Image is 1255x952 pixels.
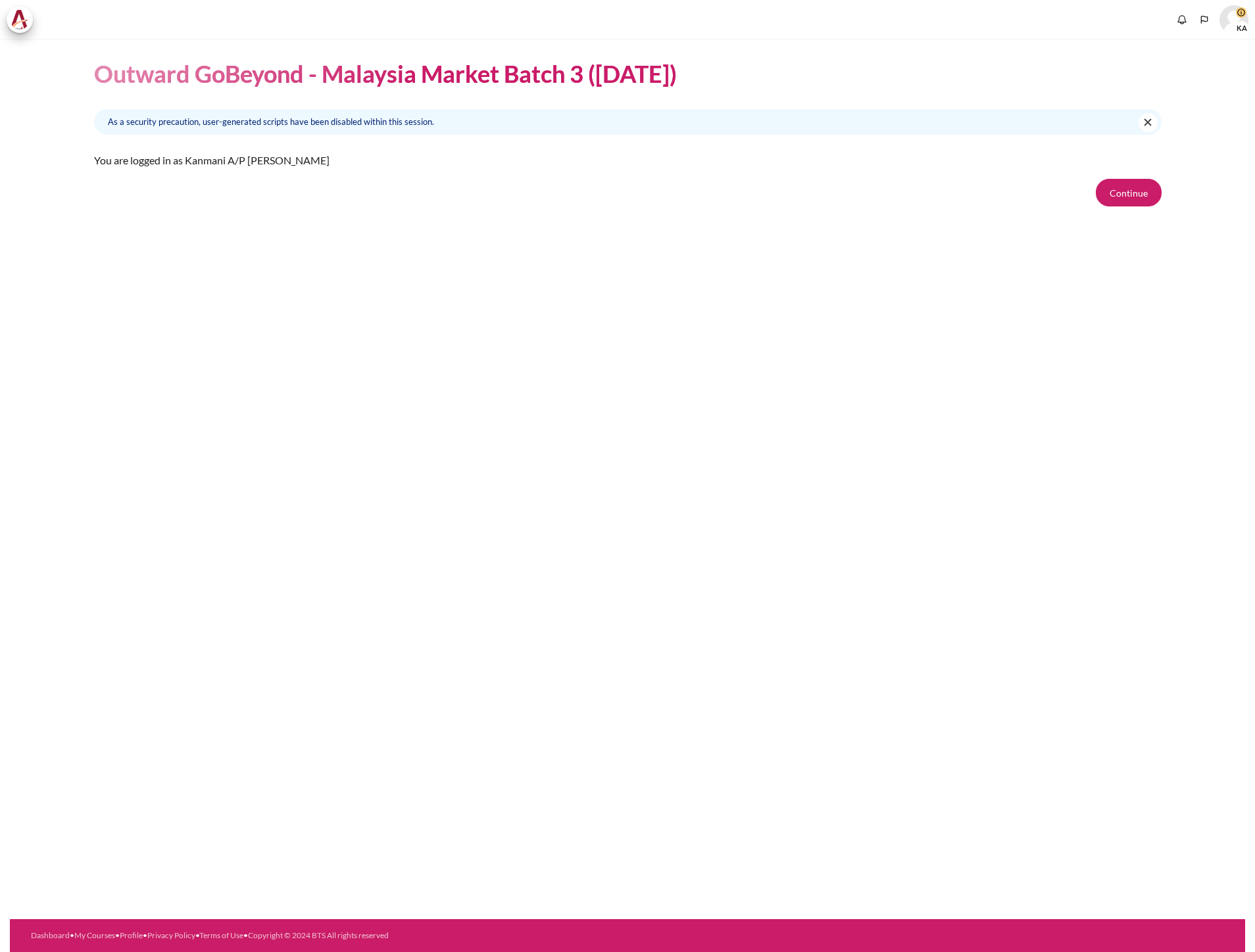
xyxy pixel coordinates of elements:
[10,39,1245,226] section: Content
[1096,179,1162,206] button: Continue
[120,930,143,940] a: Profile
[1172,10,1192,30] div: Show notification window with no new notifications
[248,930,389,940] a: Copyright © 2024 BTS All rights reserved
[1194,10,1214,30] button: Languages
[7,7,39,33] a: Architeck Architeck
[1235,21,1248,34] span: KA
[199,930,243,940] a: Terms of Use
[31,930,70,940] a: Dashboard
[94,142,1162,179] div: You are logged in as Kanmani A/P [PERSON_NAME]
[31,930,701,941] div: • • • • •
[1219,5,1248,34] a: User menu
[74,930,115,940] a: My Courses
[11,10,29,30] img: Architeck
[94,59,677,89] h1: Outward GoBeyond - Malaysia Market Batch 3 ([DATE])
[147,930,195,940] a: Privacy Policy
[94,109,1162,135] div: As a security precaution, user-generated scripts have been disabled within this session.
